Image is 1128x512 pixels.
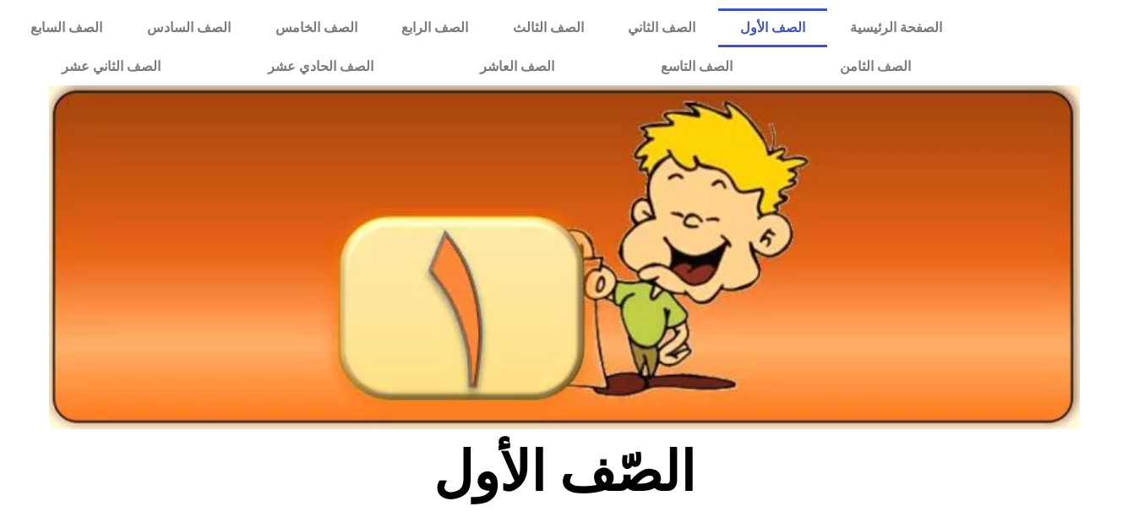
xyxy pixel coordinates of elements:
a: الصف الثامن [786,47,963,86]
a: الصفحة الرئيسية [827,8,964,47]
a: الصف الرابع [379,8,491,47]
a: الصف الثاني [606,8,718,47]
a: الصف الخامس [253,8,379,47]
a: الصف السابع [8,8,125,47]
a: الصف العاشر [427,47,608,86]
a: الصف الثالث [490,8,606,47]
a: الصف الحادي عشر [214,47,426,86]
a: الصف التاسع [608,47,786,86]
a: الصف السادس [125,8,253,47]
h2: الصّف الأول [285,439,843,505]
a: الصف الثاني عشر [8,47,214,86]
a: الصف الأول [718,8,828,47]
